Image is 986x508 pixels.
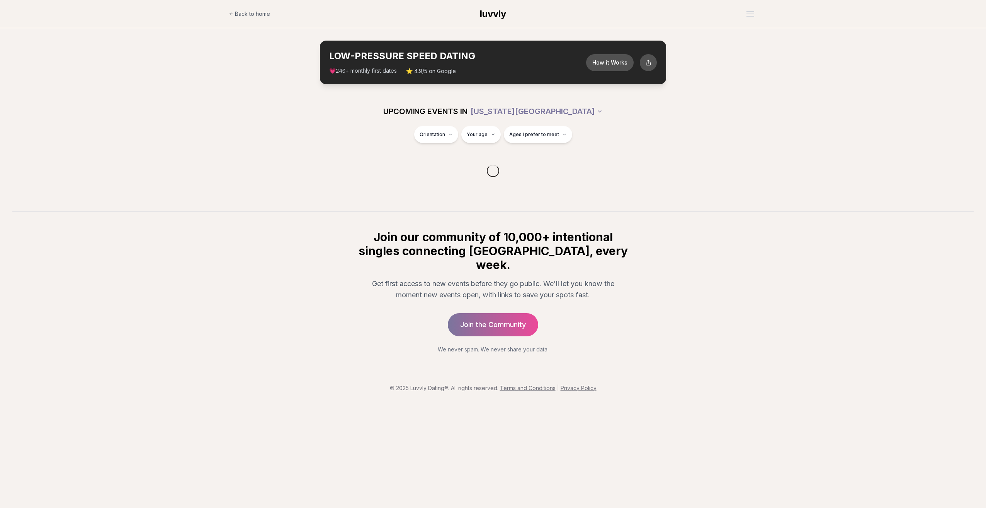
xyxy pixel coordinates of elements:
[471,103,603,120] button: [US_STATE][GEOGRAPHIC_DATA]
[357,230,629,272] h2: Join our community of 10,000+ intentional singles connecting [GEOGRAPHIC_DATA], every week.
[561,385,597,391] a: Privacy Policy
[420,131,445,138] span: Orientation
[414,126,458,143] button: Orientation
[586,54,634,71] button: How it Works
[504,126,572,143] button: Ages I prefer to meet
[329,50,586,62] h2: LOW-PRESSURE SPEED DATING
[480,8,506,20] a: luvvly
[509,131,559,138] span: Ages I prefer to meet
[6,384,980,392] p: © 2025 Luvvly Dating®. All rights reserved.
[329,67,397,75] span: 💗 + monthly first dates
[383,106,467,117] span: UPCOMING EVENTS IN
[229,6,270,22] a: Back to home
[448,313,538,336] a: Join the Community
[500,385,556,391] a: Terms and Conditions
[336,68,345,74] span: 240
[467,131,488,138] span: Your age
[461,126,501,143] button: Your age
[743,8,757,20] button: Open menu
[363,278,623,301] p: Get first access to new events before they go public. We'll let you know the moment new events op...
[557,385,559,391] span: |
[235,10,270,18] span: Back to home
[406,67,456,75] span: ⭐ 4.9/5 on Google
[480,8,506,19] span: luvvly
[357,346,629,353] p: We never spam. We never share your data.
